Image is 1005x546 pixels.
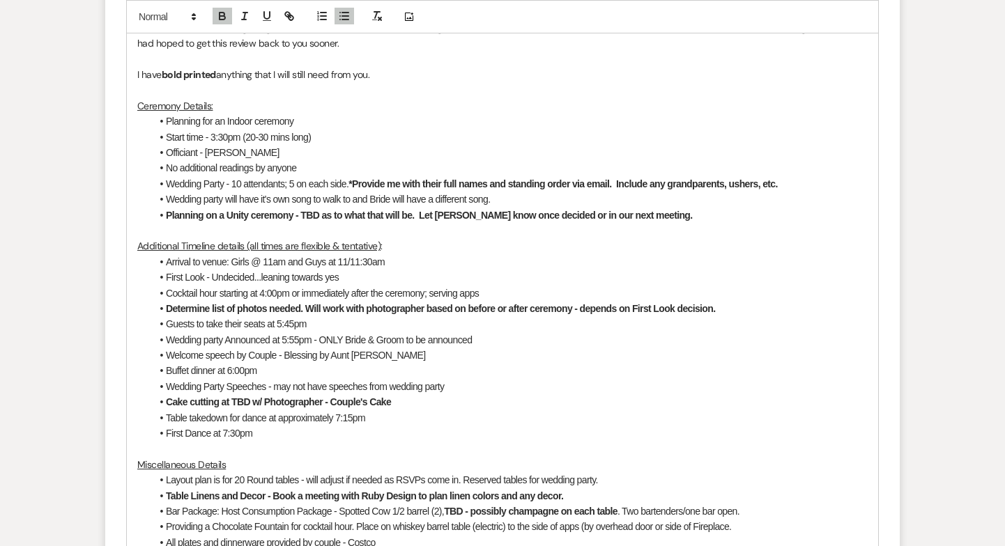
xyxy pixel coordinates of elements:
[151,286,868,301] li: Cocktail hour starting at 4:00pm or immediately after the ceremony; serving apps
[151,254,868,270] li: Arrival to venue: Girls @ 11am and Guys at 11/11:30am
[162,68,216,81] strong: bold printed
[166,210,693,221] strong: Planning on a Unity ceremony - TBD as to what that will be. Let [PERSON_NAME] know once decided o...
[151,426,868,441] li: First Dance at 7:30pm
[151,192,868,207] li: Wedding party will have it's own song to walk to and Bride will have a different song.
[166,303,715,314] strong: Determine list of photos needed. Will work with photographer based on before or after ceremony - ...
[151,130,868,145] li: Start time - 3:30pm (20-30 mins long)
[151,410,868,426] li: Table takedown for dance at approximately 7:15pm
[137,20,868,52] p: I'm sorry for the delay on getting this to you, but we had a spike in bookings in the last 10 day...
[151,363,868,378] li: Buffet dinner at 6:00pm
[166,490,563,501] strong: Table Linens and Decor - Book a meeting with Ruby Design to plan linen colors and any decor.
[151,519,868,534] li: Providing a Chocolate Fountain for cocktail hour. Place on whiskey barrel table (electric) to the...
[151,472,868,487] li: Layout plan is for 20 Round tables - will adjust if needed as RSVPs come in. Reserved tables for ...
[151,332,868,348] li: Wedding party Announced at 5:55pm - ONLY Bride & Groom to be announced
[151,504,868,519] li: Bar Package: Host Consumption Package - Spotted Cow 1/2 barrel (2), . Two bartenders/one bar open.
[151,379,868,394] li: Wedding Party Speeches - may not have speeches from wedding party
[151,270,868,285] li: First Look - Undecided...leaning towards yes
[151,316,868,331] li: Guests to take their seats at 5:45pm
[151,160,868,175] li: No additional readings by anyone
[166,396,391,407] strong: Cake cutting at TBD w/ Photographer - Couple's Cake
[137,67,868,82] p: I have anything that I will still need from you.
[137,458,226,471] u: Miscellaneous Details
[151,176,868,192] li: Wedding Party - 10 attendants; 5 on each side.
[137,238,868,253] p: :
[151,114,868,129] li: Planning for an Indoor ceremony
[151,145,868,160] li: Officiant - [PERSON_NAME]
[151,348,868,363] li: Welcome speech by Couple - Blessing by Aunt [PERSON_NAME]
[137,100,213,112] u: Ceremony Details:
[137,240,381,252] u: Additional Timeline details (all times are flexible & tentative)
[348,178,778,189] strong: *Provide me with their full names and standing order via email. Include any grandparents, ushers,...
[444,506,617,517] strong: TBD - possibly champagne on each table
